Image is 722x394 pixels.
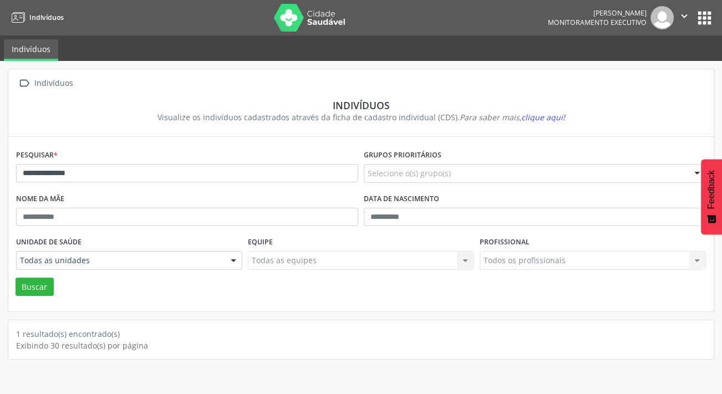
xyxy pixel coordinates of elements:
button:  [674,6,695,29]
span: Selecione o(s) grupo(s) [368,167,451,179]
a: Indivíduos [8,8,64,27]
label: Data de nascimento [364,191,439,208]
label: Profissional [480,234,530,251]
span: Feedback [706,170,716,209]
label: Grupos prioritários [364,147,441,164]
span: Monitoramento Executivo [548,18,647,27]
label: Equipe [248,234,273,251]
label: Unidade de saúde [16,234,82,251]
label: Nome da mãe [16,191,64,208]
div: Indivíduos [32,75,75,91]
span: clique aqui! [521,112,565,122]
button: Buscar [16,278,54,296]
button: apps [695,8,714,28]
i: Para saber mais, [460,112,565,122]
label: Pesquisar [16,147,58,164]
img: img [650,6,674,29]
div: [PERSON_NAME] [548,8,647,18]
button: Feedback - Mostrar pesquisa [701,159,722,234]
a: Indivíduos [4,39,58,61]
div: 1 resultado(s) encontrado(s) [16,328,706,340]
span: Indivíduos [29,13,64,22]
i:  [678,10,690,22]
i:  [16,75,32,91]
span: Todas as unidades [20,255,220,266]
div: Visualize os indivíduos cadastrados através da ficha de cadastro individual (CDS). [24,111,698,123]
a:  Indivíduos [16,75,75,91]
div: Indivíduos [24,99,698,111]
div: Exibindo 30 resultado(s) por página [16,340,706,351]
